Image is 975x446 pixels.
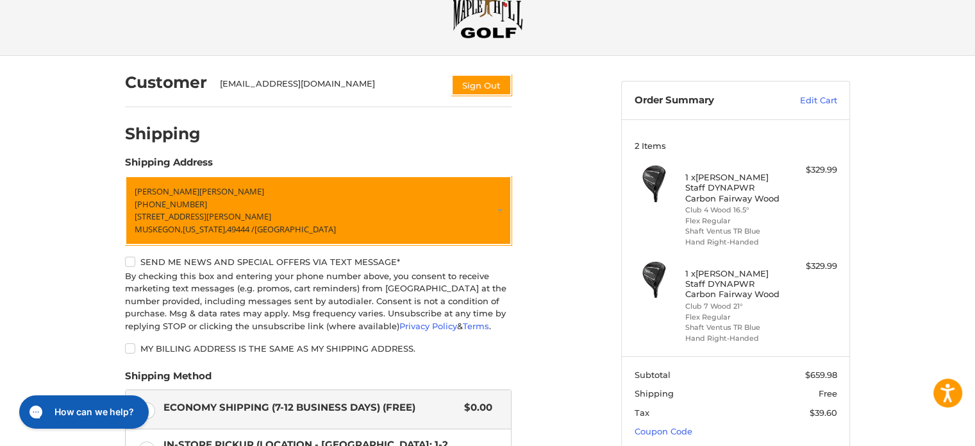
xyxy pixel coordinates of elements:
[635,407,649,418] span: Tax
[685,216,783,227] li: Flex Regular
[685,333,783,344] li: Hand Right-Handed
[685,268,783,300] h4: 1 x [PERSON_NAME] Staff DYNAPWR Carbon Fairway Wood
[685,172,783,203] h4: 1 x [PERSON_NAME] Staff DYNAPWR Carbon Fairway Wood
[163,400,458,415] span: Economy Shipping (7-12 Business Days) (Free)
[183,223,227,235] span: [US_STATE],
[787,260,837,273] div: $329.99
[125,155,213,176] legend: Shipping Address
[685,312,783,323] li: Flex Regular
[685,205,783,216] li: Club 4 Wood 16.5°
[227,223,254,235] span: 49444 /
[199,185,264,197] span: [PERSON_NAME]
[635,141,837,151] h3: 2 Items
[635,388,674,399] span: Shipping
[135,185,199,197] span: [PERSON_NAME]
[685,301,783,312] li: Club 7 Wood 21°
[13,391,152,433] iframe: Gorgias live chat messenger
[135,223,183,235] span: MUSKEGON,
[635,94,772,107] h3: Order Summary
[819,388,837,399] span: Free
[787,164,837,176] div: $329.99
[135,198,207,210] span: [PHONE_NUMBER]
[399,321,457,331] a: Privacy Policy
[685,237,783,248] li: Hand Right-Handed
[772,94,837,107] a: Edit Cart
[805,370,837,380] span: $659.98
[458,400,492,415] span: $0.00
[135,210,271,222] span: [STREET_ADDRESS][PERSON_NAME]
[451,74,512,96] button: Sign Out
[254,223,336,235] span: [GEOGRAPHIC_DATA]
[220,78,439,96] div: [EMAIL_ADDRESS][DOMAIN_NAME]
[125,176,512,245] a: Enter or select a different address
[125,369,212,390] legend: Shipping Method
[125,270,512,333] div: By checking this box and entering your phone number above, you consent to receive marketing text ...
[125,257,512,267] label: Send me news and special offers via text message*
[635,426,692,436] a: Coupon Code
[810,407,837,418] span: $39.60
[125,343,512,354] label: My billing address is the same as my shipping address.
[635,370,671,380] span: Subtotal
[685,322,783,333] li: Shaft Ventus TR Blue
[463,321,489,331] a: Terms
[125,73,207,92] h2: Customer
[125,124,201,144] h2: Shipping
[685,226,783,237] li: Shaft Ventus TR Blue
